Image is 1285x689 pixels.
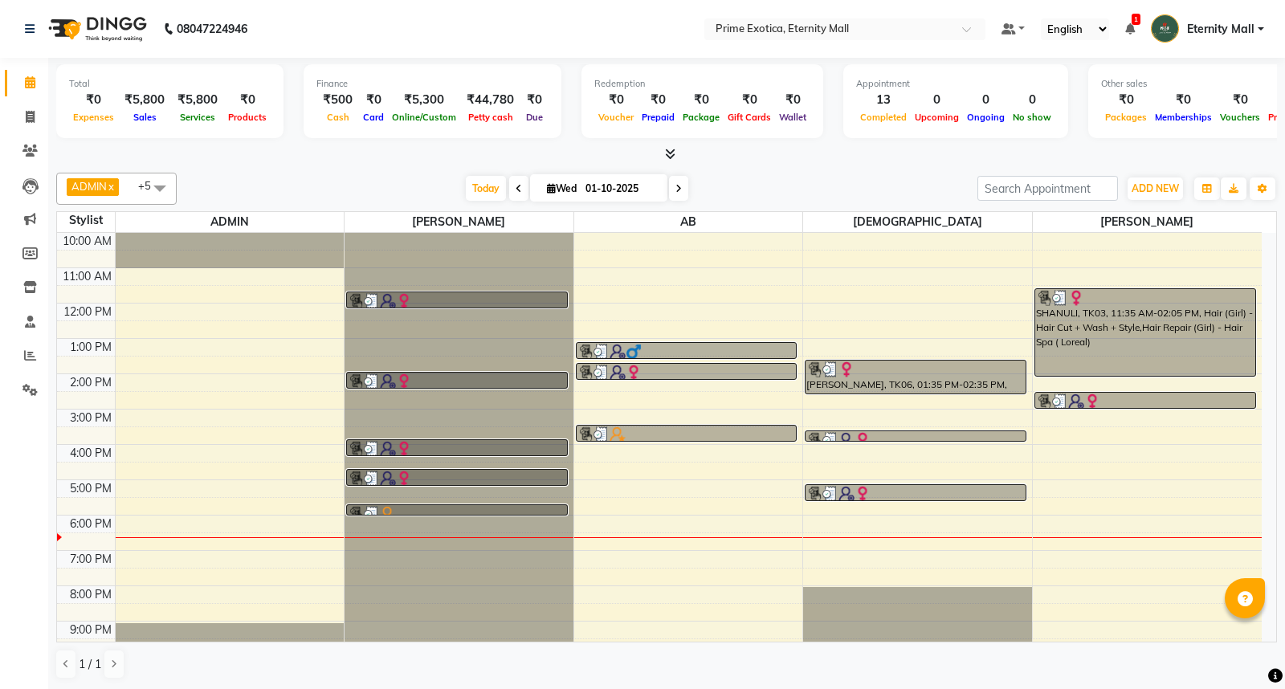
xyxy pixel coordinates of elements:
span: ADMIN [116,212,345,232]
div: ₹0 [520,91,549,109]
div: ₹0 [359,91,388,109]
div: Total [69,77,271,91]
div: ₹0 [1216,91,1264,109]
div: 6:00 PM [67,516,115,532]
span: Memberships [1151,112,1216,123]
div: Finance [316,77,549,91]
div: ₹0 [69,91,118,109]
span: Products [224,112,271,123]
div: ₹500 [316,91,359,109]
div: ZOYA, TK10, 04:40 PM-05:10 PM, Hair (Girl) - Hair Cut + Wash + Style [347,470,566,485]
span: Services [176,112,219,123]
span: Voucher [594,112,638,123]
iframe: chat widget [1218,625,1269,673]
a: x [107,180,114,193]
div: [PERSON_NAME], TK08, 03:50 PM-04:20 PM, Eyebrow+Upperlips+Forhead [347,440,566,455]
span: Wallet [775,112,810,123]
div: ₹0 [775,91,810,109]
img: Eternity Mall [1151,14,1179,43]
span: Completed [856,112,911,123]
span: No show [1009,112,1055,123]
span: Cash [323,112,353,123]
span: Packages [1101,112,1151,123]
div: 4:00 PM [67,445,115,462]
span: Upcoming [911,112,963,123]
span: Wed [543,182,581,194]
div: ₹5,800 [171,91,224,109]
div: ₹0 [594,91,638,109]
div: 5:00 PM [67,480,115,497]
span: ADD NEW [1132,182,1179,194]
div: 7:00 PM [67,551,115,568]
div: ₹0 [638,91,679,109]
div: 3:00 PM [67,410,115,426]
span: +5 [138,179,163,192]
div: 12:00 PM [60,304,115,320]
div: [PERSON_NAME], TK11, 05:05 PM-05:35 PM, Hair (Girl) - Haircut + Styling [806,485,1025,500]
input: 2025-10-01 [581,177,661,201]
div: purva, TK07, 02:30 PM-03:00 PM, Hair (Girl) - Haircut + Styling [1035,393,1255,408]
div: Appointment [856,77,1055,91]
span: Package [679,112,724,123]
div: Salon eternity [PERSON_NAME], TK09, 03:25 PM-03:55 PM, Hair (Girl) - Hair Cut + Wash + Style [577,426,796,441]
div: ₹0 [1151,91,1216,109]
span: Sales [129,112,161,123]
div: [PERSON_NAME], TK06, 01:35 PM-02:35 PM, Massage (Oil) - Head Massage,Eyebrow+Upperlips+Forhead [806,361,1025,393]
div: 0 [963,91,1009,109]
div: Redemption [594,77,810,91]
div: ₹0 [1101,91,1151,109]
div: 10:00 AM [59,233,115,250]
span: Expenses [69,112,118,123]
div: 13 [856,91,911,109]
div: 8:00 PM [67,586,115,603]
div: Salon eternity [PERSON_NAME], TK12, 05:40 PM-05:55 PM, Eyebrow [347,505,566,515]
span: Online/Custom [388,112,460,123]
div: sharaddha, TK05, 01:55 PM-02:25 PM, Hair (Girl) - Hair Styling [347,373,566,388]
div: ₹5,300 [388,91,460,109]
div: 0 [1009,91,1055,109]
div: ₹0 [679,91,724,109]
div: 1:00 PM [67,339,115,356]
div: [PERSON_NAME], TK02, 01:05 PM-01:35 PM, Hair (Boy) - Hair Cut + Wash + Style [577,343,796,358]
img: logo [41,6,151,51]
div: 11:00 AM [59,268,115,285]
div: ₹0 [224,91,271,109]
div: SHANULI, TK03, 11:35 AM-02:05 PM, Hair (Girl) - Hair Cut + Wash + Style,Hair Repair (Girl) - Hair... [1035,289,1255,376]
span: Eternity Mall [1187,21,1254,38]
span: Ongoing [963,112,1009,123]
a: 1 [1125,22,1135,36]
span: [DEMOGRAPHIC_DATA] [803,212,1032,232]
div: 0 [911,91,963,109]
div: dinesvari, TK01, 11:40 AM-12:10 PM, Hair (Girl) - Haircut [347,292,566,308]
span: Card [359,112,388,123]
span: Petty cash [464,112,517,123]
div: ₹5,800 [118,91,171,109]
span: AB [574,212,803,232]
div: ₹0 [724,91,775,109]
input: Search Appointment [977,176,1118,201]
b: 08047224946 [177,6,247,51]
span: Gift Cards [724,112,775,123]
div: ₹44,780 [460,91,520,109]
div: [PERSON_NAME], TK04, 01:40 PM-02:10 PM, Hair (Girl) - Haircut [577,364,796,379]
div: [PERSON_NAME], TK08, 03:35 PM-03:50 PM, Eyebrow [806,431,1025,441]
div: 9:00 PM [67,622,115,638]
span: 1 / 1 [79,656,101,673]
button: ADD NEW [1128,177,1183,200]
span: Prepaid [638,112,679,123]
span: Vouchers [1216,112,1264,123]
div: 2:00 PM [67,374,115,391]
span: Today [466,176,506,201]
span: Due [522,112,547,123]
span: [PERSON_NAME] [345,212,573,232]
span: ADMIN [71,180,107,193]
span: [PERSON_NAME] [1033,212,1262,232]
div: Stylist [57,212,115,229]
span: 1 [1132,14,1140,25]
